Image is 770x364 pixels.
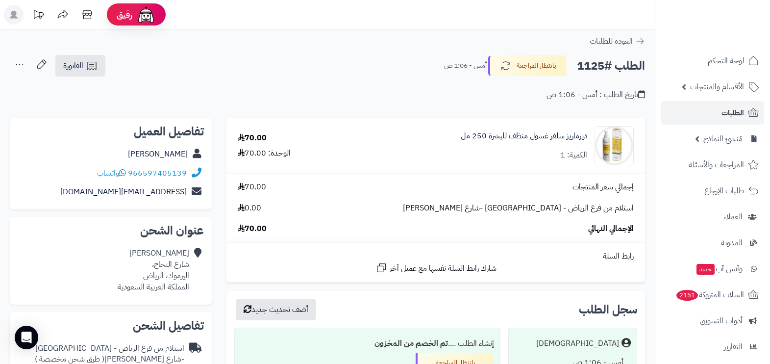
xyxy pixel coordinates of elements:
button: بانتظار المراجعة [488,55,567,76]
span: التقارير [724,340,743,354]
img: 1737720897-dermayas+%20cleanser-90x90.jpg [595,126,633,165]
span: العملاء [723,210,743,224]
span: 0.00 [238,203,261,214]
div: الوحدة: 70.00 [238,148,291,159]
span: رفيق [117,9,132,21]
a: المدونة [661,231,764,255]
span: استلام من فرع الرياض - [GEOGRAPHIC_DATA] -شارع [PERSON_NAME] [403,203,634,214]
span: وآتس آب [695,262,743,276]
span: أدوات التسويق [700,314,743,328]
a: [PERSON_NAME] [128,148,188,160]
a: طلبات الإرجاع [661,179,764,203]
a: العملاء [661,205,764,229]
a: لوحة التحكم [661,49,764,73]
span: طلبات الإرجاع [704,184,744,198]
span: السلات المتروكة [675,288,744,302]
span: المراجعات والأسئلة [689,158,744,172]
span: 70.00 [238,182,266,193]
div: [PERSON_NAME] شارع النجاح، اليرموك، الرياض المملكة العربية السعودية [118,248,189,292]
a: واتساب [97,167,126,179]
div: تاريخ الطلب : أمس - 1:06 ص [546,89,645,101]
small: أمس - 1:06 ص [444,61,487,71]
a: أدوات التسويق [661,309,764,333]
button: أضف تحديث جديد [236,299,316,320]
span: لوحة التحكم [708,54,744,68]
div: رابط السلة [230,251,641,262]
div: [DEMOGRAPHIC_DATA] [536,338,619,349]
a: الفاتورة [55,55,105,77]
a: العودة للطلبات [590,35,645,47]
span: الأقسام والمنتجات [690,80,744,94]
img: logo-2.png [703,13,761,33]
span: مُنشئ النماذج [703,132,743,146]
a: [EMAIL_ADDRESS][DOMAIN_NAME] [60,186,187,198]
b: تم الخصم من المخزون [374,338,448,349]
a: الطلبات [661,101,764,125]
span: الفاتورة [63,60,83,72]
span: المدونة [721,236,743,250]
a: التقارير [661,335,764,359]
a: ديرماريز سلفر غسول منظف للبشرة 250 مل [461,130,587,142]
div: 70.00 [238,132,267,144]
div: إنشاء الطلب .... [241,334,494,353]
span: شارك رابط السلة نفسها مع عميل آخر [390,263,497,274]
h2: تفاصيل الشحن [18,320,204,332]
div: Open Intercom Messenger [15,326,38,349]
span: 70.00 [238,223,267,234]
a: وآتس آبجديد [661,257,764,281]
a: تحديثات المنصة [26,5,50,27]
a: 966597405139 [128,167,187,179]
a: شارك رابط السلة نفسها مع عميل آخر [375,262,497,274]
span: الطلبات [721,106,744,120]
span: إجمالي سعر المنتجات [572,182,634,193]
span: 2151 [675,289,699,301]
a: المراجعات والأسئلة [661,153,764,177]
span: العودة للطلبات [590,35,633,47]
span: الإجمالي النهائي [588,223,634,234]
img: ai-face.png [136,5,156,25]
span: جديد [696,264,715,275]
a: السلات المتروكة2151 [661,283,764,307]
div: الكمية: 1 [560,150,587,161]
h3: سجل الطلب [579,304,637,315]
h2: تفاصيل العميل [18,126,204,137]
h2: الطلب #1125 [577,56,645,76]
h2: عنوان الشحن [18,225,204,236]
